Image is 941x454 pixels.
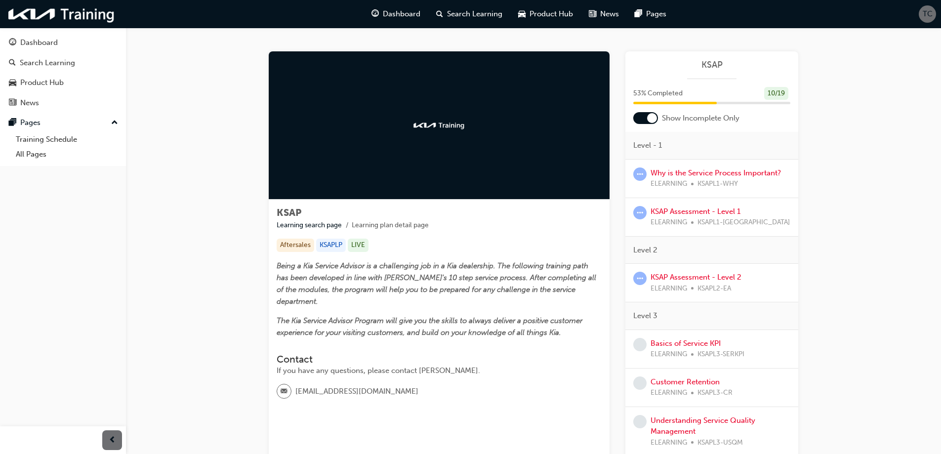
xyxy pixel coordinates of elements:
[295,386,418,397] span: [EMAIL_ADDRESS][DOMAIN_NAME]
[4,54,122,72] a: Search Learning
[651,377,720,386] a: Customer Retention
[12,132,122,147] a: Training Schedule
[4,34,122,52] a: Dashboard
[633,415,647,428] span: learningRecordVerb_NONE-icon
[646,8,666,20] span: Pages
[662,113,739,124] span: Show Incomplete Only
[651,273,741,282] a: KSAP Assessment - Level 2
[633,206,647,219] span: learningRecordVerb_ATTEMPT-icon
[277,221,342,229] a: Learning search page
[9,59,16,68] span: search-icon
[447,8,502,20] span: Search Learning
[12,147,122,162] a: All Pages
[412,121,466,130] img: kia-training
[5,4,119,24] img: kia-training
[9,119,16,127] span: pages-icon
[4,32,122,114] button: DashboardSearch LearningProduct HubNews
[111,117,118,129] span: up-icon
[633,59,790,71] a: KSAP
[371,8,379,20] span: guage-icon
[4,114,122,132] button: Pages
[697,217,790,228] span: KSAPL1-[GEOGRAPHIC_DATA]
[428,4,510,24] a: search-iconSearch Learning
[20,77,64,88] div: Product Hub
[633,88,683,99] span: 53 % Completed
[20,117,41,128] div: Pages
[919,5,936,23] button: TC
[627,4,674,24] a: pages-iconPages
[923,8,933,20] span: TC
[277,207,301,218] span: KSAP
[4,74,122,92] a: Product Hub
[633,376,647,390] span: learningRecordVerb_NONE-icon
[651,178,687,190] span: ELEARNING
[651,387,687,399] span: ELEARNING
[510,4,581,24] a: car-iconProduct Hub
[633,310,657,322] span: Level 3
[764,87,788,100] div: 10 / 19
[277,239,314,252] div: Aftersales
[633,272,647,285] span: learningRecordVerb_ATTEMPT-icon
[697,437,743,449] span: KSAPL3-USQM
[277,365,602,376] div: If you have any questions, please contact [PERSON_NAME].
[109,434,116,447] span: prev-icon
[589,8,596,20] span: news-icon
[697,283,731,294] span: KSAPL2-EA
[4,94,122,112] a: News
[633,338,647,351] span: learningRecordVerb_NONE-icon
[518,8,526,20] span: car-icon
[436,8,443,20] span: search-icon
[530,8,573,20] span: Product Hub
[277,316,584,337] span: The Kia Service Advisor Program will give you the skills to always deliver a positive customer ex...
[9,39,16,47] span: guage-icon
[651,349,687,360] span: ELEARNING
[697,178,738,190] span: KSAPL1-WHY
[600,8,619,20] span: News
[383,8,420,20] span: Dashboard
[316,239,346,252] div: KSAPLP
[651,217,687,228] span: ELEARNING
[352,220,429,231] li: Learning plan detail page
[635,8,642,20] span: pages-icon
[20,57,75,69] div: Search Learning
[633,140,662,151] span: Level - 1
[20,37,58,48] div: Dashboard
[633,245,657,256] span: Level 2
[651,168,781,177] a: Why is the Service Process Important?
[277,354,602,365] h3: Contact
[348,239,368,252] div: LIVE
[581,4,627,24] a: news-iconNews
[651,416,755,436] a: Understanding Service Quality Management
[651,207,740,216] a: KSAP Assessment - Level 1
[697,387,733,399] span: KSAPL3-CR
[277,261,598,306] span: Being a Kia Service Advisor is a challenging job in a Kia dealership. The following training path...
[651,437,687,449] span: ELEARNING
[697,349,744,360] span: KSAPL3-SERKPI
[651,283,687,294] span: ELEARNING
[20,97,39,109] div: News
[9,79,16,87] span: car-icon
[633,167,647,181] span: learningRecordVerb_ATTEMPT-icon
[9,99,16,108] span: news-icon
[281,385,287,398] span: email-icon
[651,339,721,348] a: Basics of Service KPI
[364,4,428,24] a: guage-iconDashboard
